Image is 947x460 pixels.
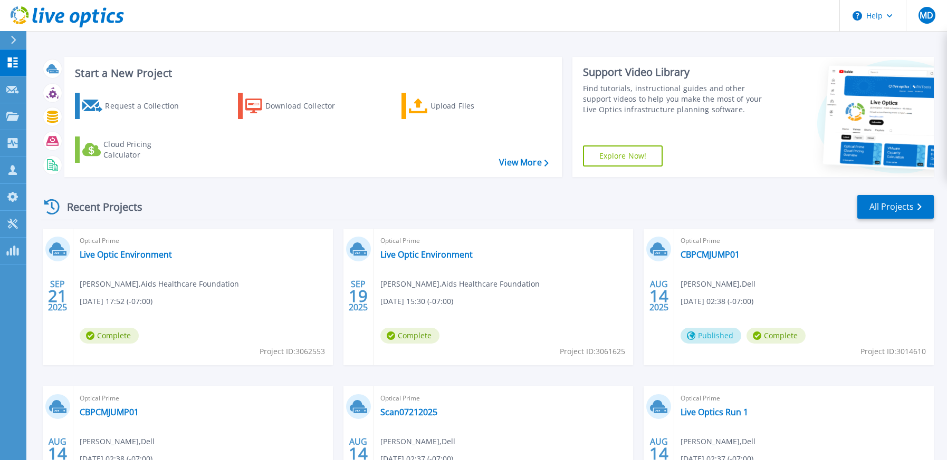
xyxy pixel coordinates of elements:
[499,158,548,168] a: View More
[681,235,927,247] span: Optical Prime
[75,93,193,119] a: Request a Collection
[681,407,748,417] a: Live Optics Run 1
[681,296,753,307] span: [DATE] 02:38 (-07:00)
[681,249,740,260] a: CBPCMJUMP01
[747,328,806,344] span: Complete
[80,235,327,247] span: Optical Prime
[401,93,519,119] a: Upload Files
[75,136,193,163] a: Cloud Pricing Calculator
[860,346,926,357] span: Project ID: 3014610
[920,11,933,19] span: MD
[80,407,139,417] a: CBPCMJUMP01
[649,277,669,315] div: AUG 2025
[380,393,627,404] span: Optical Prime
[75,67,548,79] h3: Start a New Project
[583,83,767,115] div: Find tutorials, instructional guides and other support videos to help you make the most of your L...
[431,95,515,116] div: Upload Files
[583,65,767,79] div: Support Video Library
[681,278,755,290] span: [PERSON_NAME] , Dell
[80,328,139,344] span: Complete
[649,291,668,300] span: 14
[80,249,172,260] a: Live Optic Environment
[348,277,368,315] div: SEP 2025
[260,346,325,357] span: Project ID: 3062553
[380,249,473,260] a: Live Optic Environment
[380,235,627,247] span: Optical Prime
[105,95,189,116] div: Request a Collection
[380,278,540,290] span: [PERSON_NAME] , Aids Healthcare Foundation
[349,291,368,300] span: 19
[48,291,67,300] span: 21
[41,194,157,220] div: Recent Projects
[349,449,368,458] span: 14
[238,93,356,119] a: Download Collector
[47,277,68,315] div: SEP 2025
[857,195,934,219] a: All Projects
[560,346,625,357] span: Project ID: 3061625
[681,328,741,344] span: Published
[80,296,152,307] span: [DATE] 17:52 (-07:00)
[681,436,755,447] span: [PERSON_NAME] , Dell
[265,95,350,116] div: Download Collector
[48,449,67,458] span: 14
[80,278,239,290] span: [PERSON_NAME] , Aids Healthcare Foundation
[103,139,188,160] div: Cloud Pricing Calculator
[380,296,453,307] span: [DATE] 15:30 (-07:00)
[80,393,327,404] span: Optical Prime
[380,407,437,417] a: Scan07212025
[649,449,668,458] span: 14
[80,436,155,447] span: [PERSON_NAME] , Dell
[681,393,927,404] span: Optical Prime
[380,436,455,447] span: [PERSON_NAME] , Dell
[380,328,439,344] span: Complete
[583,145,663,167] a: Explore Now!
